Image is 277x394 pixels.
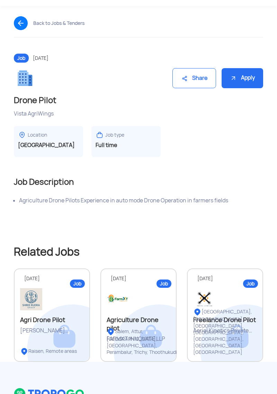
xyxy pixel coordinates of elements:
[96,131,104,139] img: ic_jobtype.svg
[172,68,216,88] div: Share
[14,268,90,362] a: Job[DATE]Agri Drone Pilot[PERSON_NAME] EnterprisesRaisen, Remote areas
[111,275,170,282] div: [DATE]
[197,275,257,282] div: [DATE]
[187,268,263,362] a: Job[DATE]Freelance Drone PilotAerial Kinetics Private Limited[GEOGRAPHIC_DATA], [GEOGRAPHIC_DATA]...
[19,197,228,204] span: Agriculture Drone Pilots Experience in auto mode Drone Operation in farmers fields
[18,131,26,139] img: ic_locationdetail.svg
[107,288,129,310] img: logo1.jpg
[107,316,170,332] div: Agriculture Drone pilot
[181,75,188,82] img: ic_share.svg
[193,308,268,356] div: [GEOGRAPHIC_DATA], [GEOGRAPHIC_DATA], [GEOGRAPHIC_DATA], [GEOGRAPHIC_DATA], [GEOGRAPHIC_DATA], [G...
[100,268,177,362] a: Job[DATE]Agriculture Drone pilotFARMXT INNOVATE LLPSalem, Attur, [GEOGRAPHIC_DATA], [GEOGRAPHIC_D...
[14,67,36,89] img: ic_job.png
[243,280,258,288] div: Job
[9,244,268,260] h2: Related Jobs
[157,280,171,288] div: Job
[14,95,263,106] h1: Drone Pilot
[14,110,263,118] div: Vista AgriWings
[105,132,124,138] div: Job type
[222,68,263,88] div: Apply
[20,327,84,335] div: [PERSON_NAME] Enterprises
[193,308,202,316] img: ic_locationlist.svg
[24,275,84,282] div: [DATE]
[33,55,48,61] span: [DATE]
[193,288,215,310] img: WhatsApp%20Image%202025-07-04%20at%2012.16.19%20AM.jpeg
[230,75,237,82] img: ic_apply.svg
[28,132,47,138] div: Location
[70,280,85,288] div: Job
[20,347,28,356] img: ic_locationlist.svg
[33,20,84,26] div: Back to Jobs & Tenders
[20,347,77,356] div: Raisen, Remote areas
[18,142,79,149] h3: [GEOGRAPHIC_DATA]
[107,328,182,356] div: Salem, Attur, [GEOGRAPHIC_DATA], [GEOGRAPHIC_DATA], Perambalur, Trichy, Thoothukudi
[14,176,263,187] h2: Job Description
[96,142,157,149] h3: Full time
[107,328,115,336] img: ic_locationlist.svg
[20,288,42,310] img: IMG_5394.png
[20,316,84,324] div: Agri Drone Pilot
[14,54,29,63] span: Job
